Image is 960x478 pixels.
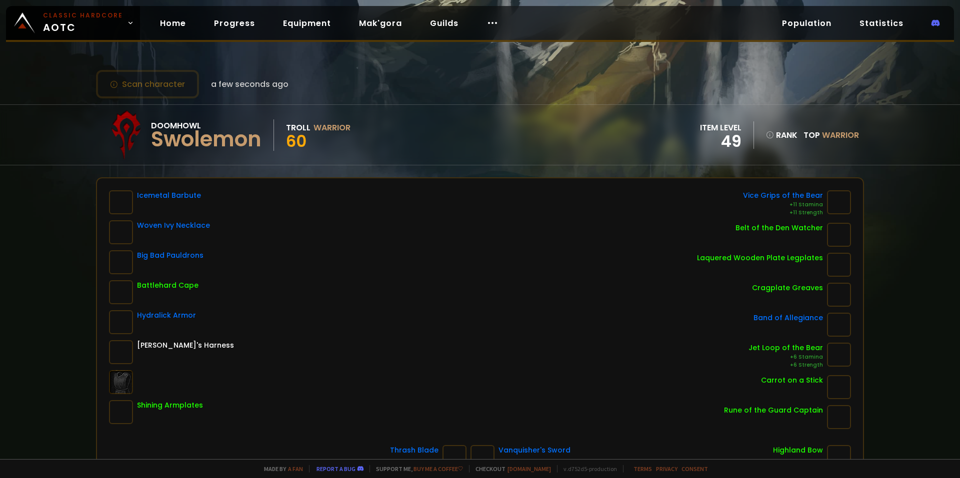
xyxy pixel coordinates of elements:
img: item-11122 [827,375,851,399]
div: Vanquisher's Sword [498,445,570,456]
div: Hydralick Armor [137,310,196,321]
small: Classic Hardcore [43,11,123,20]
img: item-18585 [827,313,851,337]
div: Band of Allegiance [753,313,823,323]
div: Top [803,129,859,141]
img: item-19114 [827,445,851,469]
img: item-9476 [109,250,133,274]
div: +11 Stamina [743,201,823,209]
a: Terms [633,465,652,473]
div: Thrash Blade [390,445,438,456]
span: 60 [286,130,306,152]
div: Carrot on a Stick [761,375,823,386]
a: Population [774,13,839,33]
img: item-11919 [827,283,851,307]
div: +6 Stamina [748,353,823,361]
div: Swolemon [151,132,261,147]
a: Equipment [275,13,339,33]
img: item-11858 [109,280,133,304]
img: item-9640 [827,190,851,214]
div: Cragplate Greaves [752,283,823,293]
a: Guilds [422,13,466,33]
img: item-10763 [109,190,133,214]
div: Troll [286,121,310,134]
div: 49 [700,134,741,149]
a: a fan [288,465,303,473]
div: item level [700,121,741,134]
img: item-19117 [827,253,851,277]
a: Progress [206,13,263,33]
a: Buy me a coffee [413,465,463,473]
span: Made by [258,465,303,473]
div: Shining Armplates [137,400,203,411]
div: rank [766,129,797,141]
a: Classic HardcoreAOTC [6,6,140,40]
div: Battlehard Cape [137,280,198,291]
div: +6 Strength [748,361,823,369]
div: Big Bad Pauldrons [137,250,203,261]
img: item-19159 [109,220,133,244]
a: Home [152,13,194,33]
a: Consent [681,465,708,473]
div: Laquered Wooden Plate Legplates [697,253,823,263]
div: Woven Ivy Necklace [137,220,210,231]
div: Rune of the Guard Captain [724,405,823,416]
div: Doomhowl [151,119,261,132]
img: item-17705 [442,445,466,469]
a: Mak'gora [351,13,410,33]
span: v. d752d5 - production [557,465,617,473]
img: item-21312 [827,223,851,247]
img: item-19120 [827,405,851,429]
a: [DOMAIN_NAME] [507,465,551,473]
span: a few seconds ago [211,78,288,90]
div: Warrior [313,121,350,134]
button: Scan character [96,70,199,98]
div: [PERSON_NAME]'s Harness [137,340,234,351]
span: Checkout [469,465,551,473]
img: item-15797 [109,400,133,424]
img: item-10823 [470,445,494,469]
div: Belt of the Den Watcher [735,223,823,233]
img: item-11998 [827,343,851,367]
div: Vice Grips of the Bear [743,190,823,201]
a: Statistics [851,13,911,33]
span: Warrior [822,129,859,141]
span: Support me, [369,465,463,473]
div: Jet Loop of the Bear [748,343,823,353]
div: +11 Strength [743,209,823,217]
a: Privacy [656,465,677,473]
a: Report a bug [316,465,355,473]
div: Icemetal Barbute [137,190,201,201]
span: AOTC [43,11,123,35]
div: Highland Bow [773,445,823,456]
img: item-6125 [109,340,133,364]
img: item-13067 [109,310,133,334]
